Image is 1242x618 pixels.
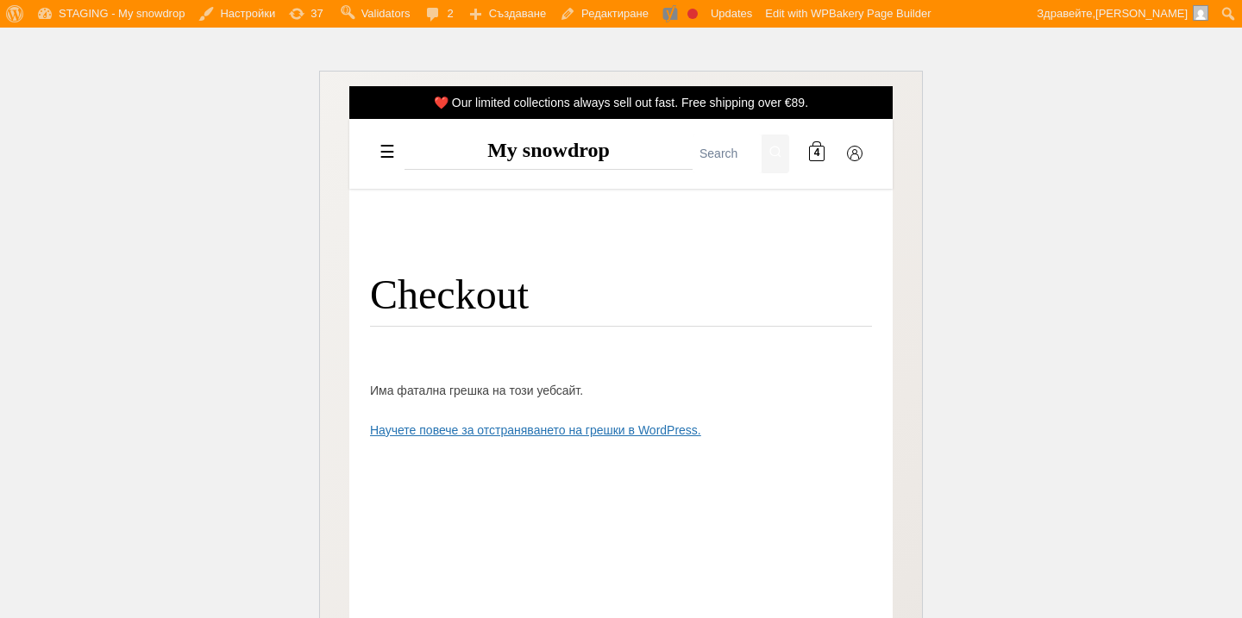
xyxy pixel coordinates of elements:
[370,382,872,400] p: Има фатална грешка на този уебсайт.
[370,423,701,437] a: Научете повече за отстраняването на грешки в WordPress.
[487,139,610,161] a: My snowdrop
[693,134,762,173] input: Search
[370,135,405,170] label: Toggle mobile menu
[1095,7,1188,20] span: [PERSON_NAME]
[800,137,834,172] a: 4
[687,9,698,19] div: Focus keyphrase not set
[349,86,893,119] div: ❤️ Our limited collections always sell out fast. Free shipping over €89.
[814,146,820,162] span: 4
[370,270,872,327] h1: Checkout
